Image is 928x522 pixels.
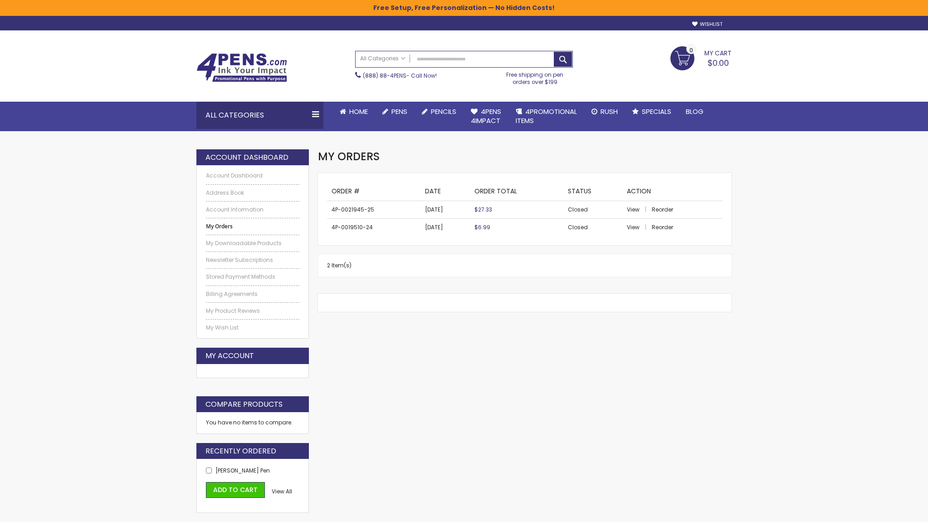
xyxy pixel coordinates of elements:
[327,261,352,269] span: 2 Item(s)
[420,201,470,219] td: [DATE]
[497,68,573,86] div: Free shipping on pen orders over $199
[327,201,420,219] td: 4P-0021945-25
[360,55,405,62] span: All Categories
[563,219,622,236] td: Closed
[652,223,673,231] a: Reorder
[470,182,563,201] th: Order Total
[471,107,501,125] span: 4Pens 4impact
[563,201,622,219] td: Closed
[356,51,410,66] a: All Categories
[420,182,470,201] th: Date
[689,46,693,54] span: 0
[206,273,299,281] a: Stored Payment Methods
[332,102,375,122] a: Home
[627,206,640,213] span: View
[215,467,270,474] a: [PERSON_NAME] Pen
[601,107,618,116] span: Rush
[205,446,276,456] strong: Recently Ordered
[206,291,299,298] a: Billing Agreements
[206,172,299,179] a: Account Dashboard
[205,399,283,409] strong: Compare Products
[375,102,415,122] a: Pens
[627,223,640,231] span: View
[206,482,265,498] button: Add to Cart
[206,206,299,213] a: Account Information
[642,107,671,116] span: Specials
[272,488,292,495] span: View All
[363,72,437,79] span: - Call Now!
[196,102,323,129] div: All Categories
[205,153,288,163] strong: Account Dashboard
[206,256,299,264] a: Newsletter Subscriptions
[391,107,407,116] span: Pens
[206,307,299,315] a: My Product Reviews
[431,107,456,116] span: Pencils
[625,102,679,122] a: Specials
[627,223,650,231] a: View
[327,219,420,236] td: 4P-0019510-24
[563,182,622,201] th: Status
[652,206,673,213] a: Reorder
[206,324,299,331] a: My Wish List
[670,46,732,69] a: $0.00 0
[508,102,584,131] a: 4PROMOTIONALITEMS
[627,206,650,213] a: View
[205,351,254,361] strong: My Account
[272,488,292,495] a: View All
[516,107,577,125] span: 4PROMOTIONAL ITEMS
[679,102,711,122] a: Blog
[622,182,723,201] th: Action
[474,223,490,231] span: $6.99
[213,485,258,494] span: Add to Cart
[327,182,420,201] th: Order #
[474,206,492,213] span: $27.33
[196,53,287,82] img: 4Pens Custom Pens and Promotional Products
[464,102,508,131] a: 4Pens4impact
[318,149,380,164] span: My Orders
[686,107,703,116] span: Blog
[415,102,464,122] a: Pencils
[206,189,299,197] a: Address Book
[692,21,723,28] a: Wishlist
[584,102,625,122] a: Rush
[708,57,729,69] span: $0.00
[349,107,368,116] span: Home
[363,72,406,79] a: (888) 88-4PENS
[206,240,299,247] a: My Downloadable Products
[196,412,309,433] div: You have no items to compare.
[420,219,470,236] td: [DATE]
[206,223,299,230] strong: My Orders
